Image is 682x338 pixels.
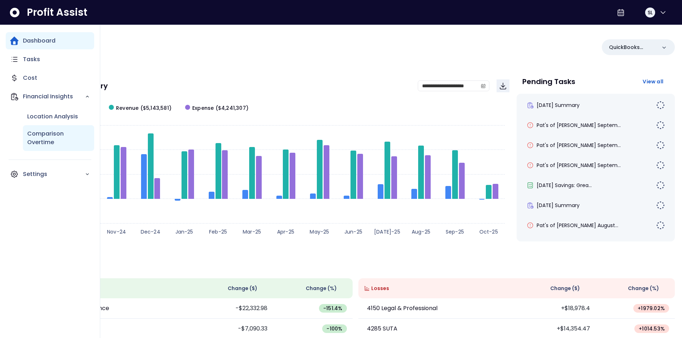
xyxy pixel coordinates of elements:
p: Financial Insights [23,92,85,101]
span: Pat's of [PERSON_NAME] August... [537,222,618,229]
span: Losses [371,285,389,292]
span: -100 % [327,325,342,332]
text: Jan-25 [175,228,193,235]
text: Aug-25 [412,228,430,235]
text: [DATE]-25 [374,228,400,235]
text: Mar-25 [243,228,261,235]
text: May-25 [310,228,329,235]
p: Dashboard [23,36,55,45]
span: Change (%) [628,285,659,292]
svg: calendar [481,83,486,88]
text: Apr-25 [277,228,294,235]
img: Not yet Started [656,181,665,190]
span: Revenue ($5,143,581) [116,104,171,112]
span: Expense ($4,241,307) [192,104,248,112]
span: -151.4 % [323,305,342,312]
p: Comparison Overtime [27,129,90,147]
span: View all [643,78,663,85]
p: Wins & Losses [36,263,675,270]
button: Download [497,79,509,92]
text: Feb-25 [209,228,227,235]
img: Not yet Started [656,101,665,109]
p: 4285 SUTA [367,324,397,333]
span: [DATE] Savings: Grea... [537,182,592,189]
span: Change ( $ ) [228,285,257,292]
text: Oct-25 [479,228,498,235]
text: Jun-25 [344,228,362,235]
img: Not yet Started [656,221,665,230]
img: Not yet Started [656,201,665,210]
img: Not yet Started [656,241,665,250]
p: Cost [23,74,37,82]
span: Change ( $ ) [550,285,580,292]
p: Tasks [23,55,40,64]
span: + 1979.02 % [638,305,665,312]
button: View all [637,75,669,88]
p: Pending Tasks [522,78,575,85]
span: Change (%) [306,285,337,292]
img: Not yet Started [656,161,665,170]
span: + 1014.53 % [639,325,665,332]
p: Location Analysis [27,112,78,121]
img: Not yet Started [656,121,665,129]
span: SL [648,9,653,16]
td: -$22,332.98 [194,298,273,319]
text: Sep-25 [446,228,464,235]
span: [DATE] Summary [537,102,580,109]
p: QuickBooks Online [609,44,656,51]
td: +$18,978.4 [517,298,596,319]
p: Settings [23,170,85,178]
p: 4150 Legal & Professional [367,304,437,313]
text: Dec-24 [141,228,160,235]
span: [DATE] Summary [537,202,580,209]
text: Nov-24 [107,228,126,235]
span: Profit Assist [27,6,87,19]
span: Pat's of [PERSON_NAME] Septem... [537,122,621,129]
img: Not yet Started [656,141,665,150]
span: Pat's of [PERSON_NAME] Septem... [537,142,621,149]
span: Pat's of [PERSON_NAME] Septem... [537,162,621,169]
